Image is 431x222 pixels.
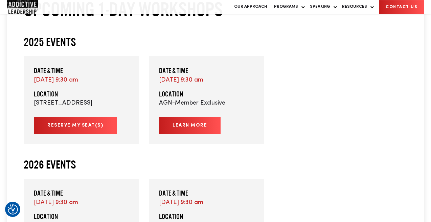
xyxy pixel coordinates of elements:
p: [STREET_ADDRESS] [34,98,129,108]
h4: Location [159,212,254,221]
a: CONTACT US [379,0,424,14]
a: Reserve My Seat(s) [34,117,117,134]
a: [DATE] 9:30 am [159,199,203,205]
a: [DATE] 9:30 am [159,77,203,83]
h3: 2025 Events [24,35,407,49]
h4: Date & Time [159,66,254,75]
h4: Location [34,90,129,98]
a: [DATE] 9:30 am [34,199,78,205]
p: AGN-Member Exclusive [159,98,254,108]
img: Revisit consent button [8,204,18,215]
h3: 2026 Events [24,157,407,172]
a: [DATE] 9:30 am [34,77,78,83]
img: Company Logo [7,0,38,14]
h4: Location [159,90,254,98]
a: Learn More [159,117,221,134]
h4: Date & Time [34,189,129,198]
h4: Location [34,212,129,221]
h4: Date & Time [34,66,129,75]
button: Consent Preferences [8,204,18,215]
h4: Date & Time [159,189,254,198]
a: Home [7,0,47,14]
